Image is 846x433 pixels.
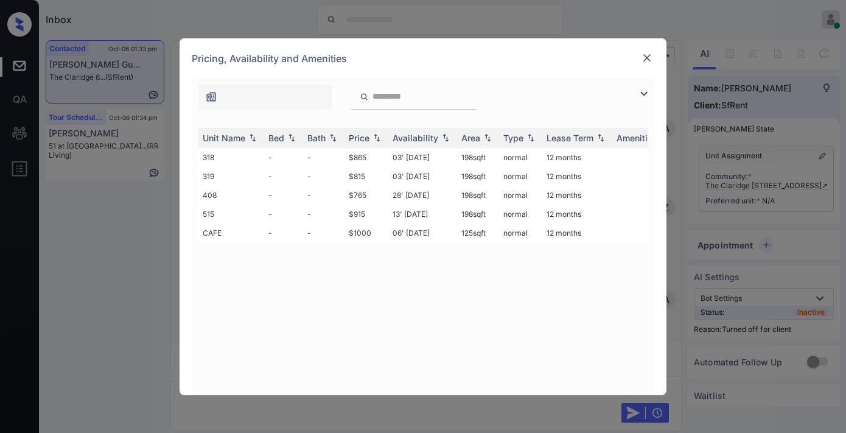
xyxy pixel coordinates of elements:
[264,205,302,224] td: -
[456,148,498,167] td: 198 sqft
[439,133,452,142] img: sorting
[456,167,498,186] td: 198 sqft
[302,186,344,205] td: -
[456,205,498,224] td: 198 sqft
[498,205,542,224] td: normal
[371,133,383,142] img: sorting
[302,167,344,186] td: -
[481,133,494,142] img: sorting
[344,148,388,167] td: $865
[198,148,264,167] td: 318
[542,224,612,242] td: 12 months
[461,133,480,143] div: Area
[456,224,498,242] td: 125 sqft
[503,133,523,143] div: Type
[542,167,612,186] td: 12 months
[360,91,369,102] img: icon-zuma
[344,205,388,224] td: $915
[198,224,264,242] td: CAFE
[344,167,388,186] td: $815
[205,91,217,103] img: icon-zuma
[285,133,298,142] img: sorting
[498,224,542,242] td: normal
[498,167,542,186] td: normal
[456,186,498,205] td: 198 sqft
[344,224,388,242] td: $1000
[542,148,612,167] td: 12 months
[203,133,245,143] div: Unit Name
[246,133,259,142] img: sorting
[344,186,388,205] td: $765
[268,133,284,143] div: Bed
[498,186,542,205] td: normal
[617,133,657,143] div: Amenities
[547,133,593,143] div: Lease Term
[637,86,651,101] img: icon-zuma
[388,224,456,242] td: 06' [DATE]
[264,186,302,205] td: -
[264,224,302,242] td: -
[264,167,302,186] td: -
[302,224,344,242] td: -
[198,167,264,186] td: 319
[595,133,607,142] img: sorting
[393,133,438,143] div: Availability
[388,148,456,167] td: 03' [DATE]
[307,133,326,143] div: Bath
[388,186,456,205] td: 28' [DATE]
[525,133,537,142] img: sorting
[302,148,344,167] td: -
[349,133,369,143] div: Price
[180,38,666,79] div: Pricing, Availability and Amenities
[388,205,456,224] td: 13' [DATE]
[641,52,653,64] img: close
[198,205,264,224] td: 515
[327,133,339,142] img: sorting
[542,205,612,224] td: 12 months
[264,148,302,167] td: -
[498,148,542,167] td: normal
[302,205,344,224] td: -
[542,186,612,205] td: 12 months
[198,186,264,205] td: 408
[388,167,456,186] td: 03' [DATE]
